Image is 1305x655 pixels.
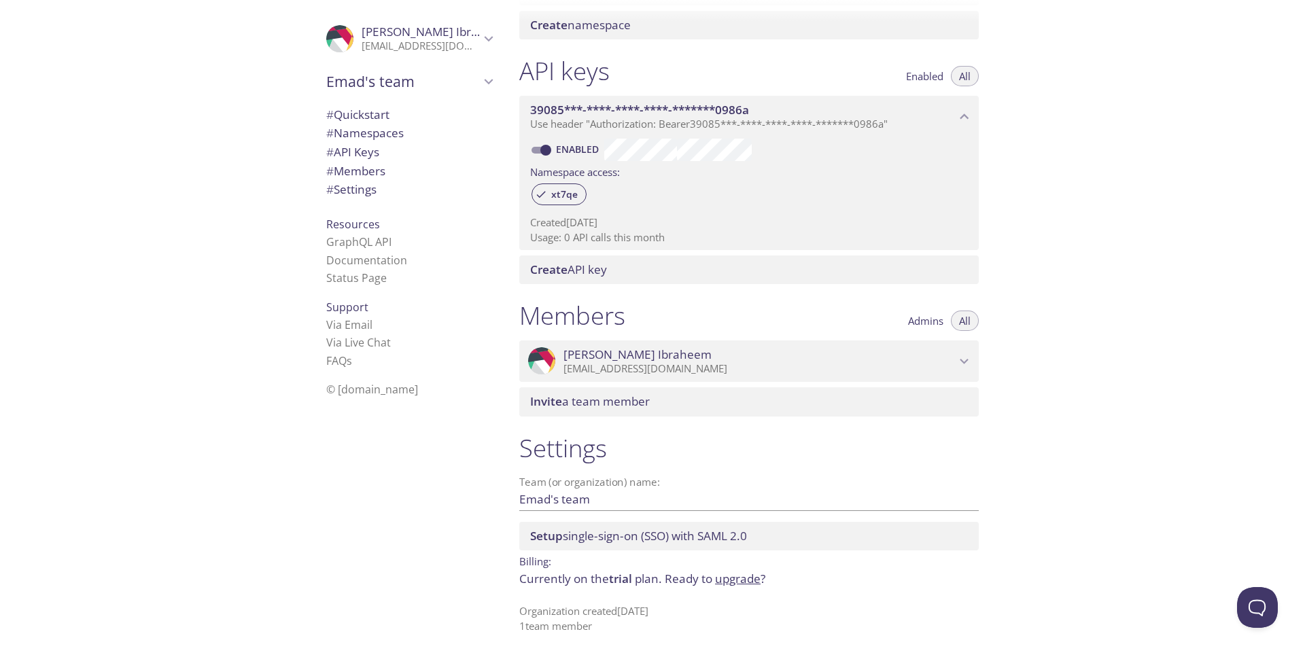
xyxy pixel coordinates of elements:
iframe: Help Scout Beacon - Open [1237,587,1278,628]
span: single-sign-on (SSO) with SAML 2.0 [530,528,747,544]
p: Organization created [DATE] 1 team member [519,604,979,633]
span: API Keys [326,144,379,160]
div: Invite a team member [519,387,979,416]
button: Admins [900,311,952,331]
span: [PERSON_NAME] Ibraheem [563,347,712,362]
span: Create [530,17,568,33]
a: GraphQL API [326,234,391,249]
div: Create API Key [519,255,979,284]
div: Create namespace [519,11,979,39]
div: xt7qe [532,183,587,205]
span: Setup [530,528,563,544]
span: # [326,107,334,122]
span: # [326,125,334,141]
p: [EMAIL_ADDRESS][DOMAIN_NAME] [563,362,956,376]
span: # [326,163,334,179]
div: API Keys [315,143,503,162]
div: Emad Ibraheem [519,340,979,383]
div: Members [315,162,503,181]
a: Via Live Chat [326,335,391,350]
a: FAQ [326,353,352,368]
label: Team (or organization) name: [519,477,661,487]
div: Team Settings [315,180,503,199]
h1: API keys [519,56,610,86]
span: Support [326,300,368,315]
div: Setup SSO [519,522,979,550]
span: Create [530,262,568,277]
p: [EMAIL_ADDRESS][DOMAIN_NAME] [362,39,480,53]
span: a team member [530,393,650,409]
a: Documentation [326,253,407,268]
button: All [951,66,979,86]
span: s [347,353,352,368]
p: Usage: 0 API calls this month [530,230,968,245]
div: Quickstart [315,105,503,124]
span: Quickstart [326,107,389,122]
div: Emad's team [315,64,503,99]
span: Settings [326,181,377,197]
button: Enabled [898,66,952,86]
div: Namespaces [315,124,503,143]
p: Created [DATE] [530,215,968,230]
span: trial [609,571,632,586]
a: Via Email [326,317,372,332]
span: Emad's team [326,72,480,91]
button: All [951,311,979,331]
a: upgrade [715,571,761,586]
span: Ready to ? [665,571,765,586]
div: Emad Ibraheem [315,16,503,61]
span: © [DOMAIN_NAME] [326,382,418,397]
p: Billing: [519,550,979,570]
span: xt7qe [543,188,586,200]
span: Resources [326,217,380,232]
h1: Members [519,300,625,331]
p: Currently on the plan. [519,570,979,588]
label: Namespace access: [530,161,620,181]
a: Status Page [326,270,387,285]
span: Invite [530,393,562,409]
span: Namespaces [326,125,404,141]
span: # [326,144,334,160]
span: API key [530,262,607,277]
h1: Settings [519,433,979,463]
a: Enabled [554,143,604,156]
span: [PERSON_NAME] Ibraheem [362,24,510,39]
span: Members [326,163,385,179]
span: namespace [530,17,631,33]
span: # [326,181,334,197]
